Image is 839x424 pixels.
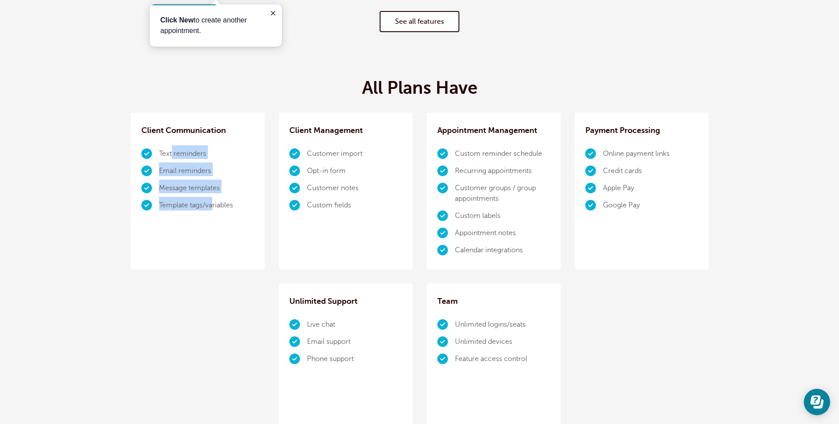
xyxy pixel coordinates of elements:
[150,4,282,47] iframe: tooltip
[307,197,402,214] li: Custom fields
[603,180,698,197] li: Apple Pay
[455,180,550,207] li: Customer groups / group appointments
[585,123,698,137] h3: Payment Processing
[141,123,254,137] h3: Client Communication
[159,162,254,180] li: Email reminders
[455,316,550,333] li: Unlimited logins/seats
[455,225,550,242] li: Appointment notes
[804,389,830,415] iframe: Resource center
[362,77,477,99] h2: All Plans Have
[307,145,402,162] li: Customer import
[307,162,402,180] li: Opt-in form
[603,162,698,180] li: Credit cards
[455,350,550,368] li: Feature access control
[289,123,402,137] h3: Client Management
[437,123,550,137] h3: Appointment Management
[455,333,550,350] li: Unlimited devices
[307,350,402,368] li: Phone support
[307,333,402,350] li: Email support
[380,11,459,32] a: See all features
[307,180,402,197] li: Customer notes
[159,180,254,197] li: Message templates
[603,145,698,162] li: Online payment links
[159,145,254,162] li: Text reminders
[159,197,254,214] li: Template tags/variables
[455,242,550,259] li: Calendar integrations
[455,207,550,225] li: Custom labels
[289,294,402,308] h3: Unlimited Support
[455,162,550,180] li: Recurring appointments
[437,294,550,308] h3: Team
[307,316,402,333] li: Live chat
[455,145,550,162] li: Custom reminder schedule
[603,197,698,214] li: Google Pay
